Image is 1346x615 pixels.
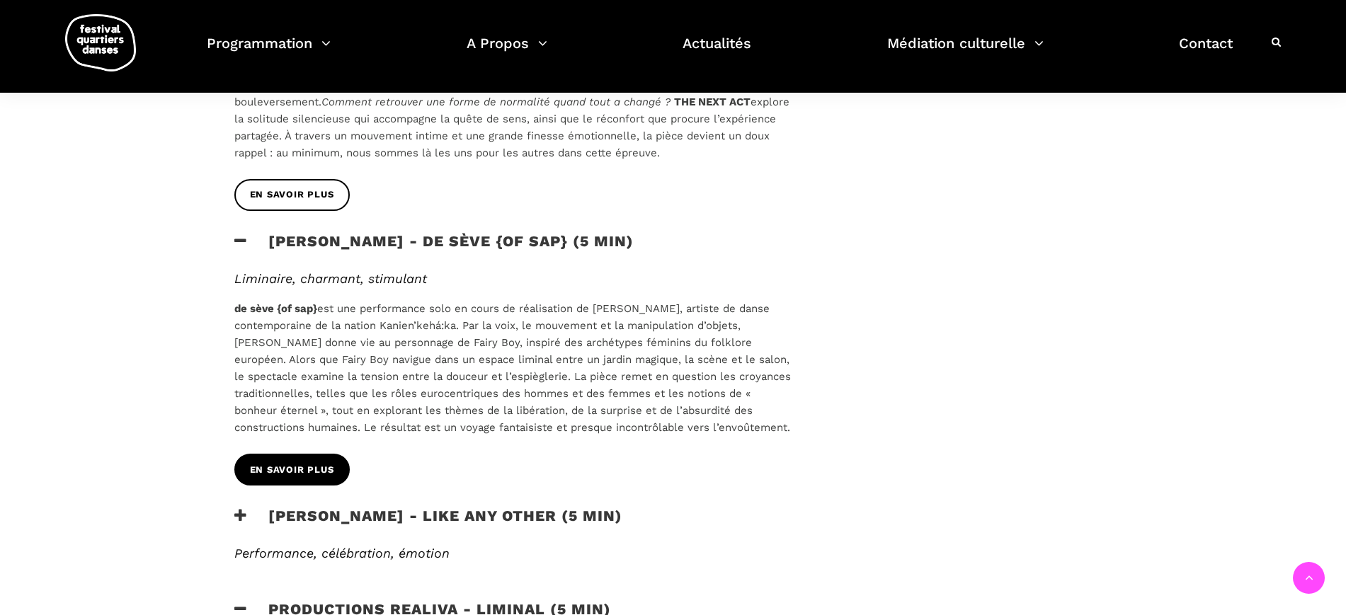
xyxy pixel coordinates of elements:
[65,14,136,71] img: logo-fqd-med
[1179,31,1233,73] a: Contact
[250,188,334,202] span: EN SAVOIR PLUS
[207,31,331,73] a: Programmation
[234,302,317,315] strong: de sève {of sap}
[674,96,751,108] strong: THE NEXT ACT
[234,271,427,286] em: Liminaire, charmant, stimulant
[234,454,350,485] a: EN SAVOIR PLUS
[467,31,547,73] a: A Propos
[234,302,791,434] span: est une performance solo en cours de réalisation de [PERSON_NAME], artiste de danse contemporaine...
[321,96,671,108] em: Comment retrouver une forme de normalité quand tout a changé ?
[234,507,622,542] h3: [PERSON_NAME] - Like any other (5 min)
[234,59,792,161] p: Originaire du nord de l’Alberta et basé à [GEOGRAPHIC_DATA], le chorégraphe et interprète [PERSON...
[683,31,751,73] a: Actualités
[234,546,450,561] em: Performance, célébration, émotion
[234,179,350,211] a: EN SAVOIR PLUS
[250,463,334,478] span: EN SAVOIR PLUS
[234,232,634,268] h3: [PERSON_NAME] - de sève {of sap} (5 min)
[887,31,1044,73] a: Médiation culturelle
